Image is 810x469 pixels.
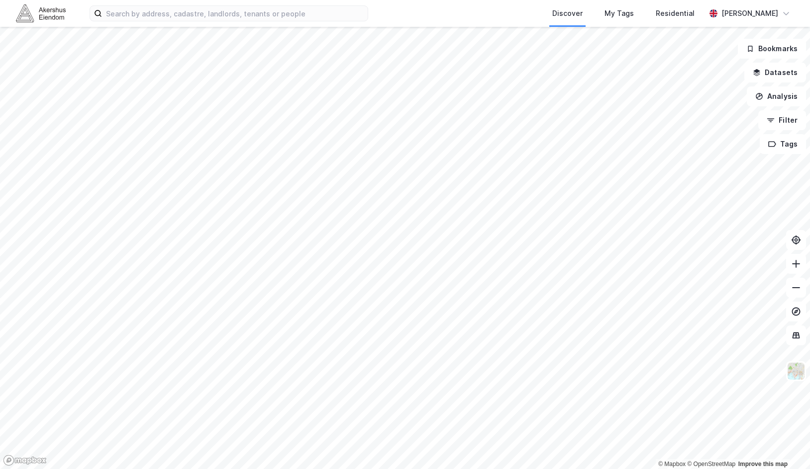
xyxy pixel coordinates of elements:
img: Z [787,362,806,381]
input: Search by address, cadastre, landlords, tenants or people [102,6,368,21]
div: Residential [656,7,695,19]
img: akershus-eiendom-logo.9091f326c980b4bce74ccdd9f866810c.svg [16,4,66,22]
a: Improve this map [738,461,788,468]
div: Kontrollprogram for chat [760,421,810,469]
button: Bookmarks [738,39,806,59]
a: OpenStreetMap [687,461,735,468]
a: Mapbox [658,461,686,468]
button: Tags [760,134,806,154]
div: My Tags [605,7,634,19]
button: Filter [758,110,806,130]
iframe: Chat Widget [760,421,810,469]
div: [PERSON_NAME] [721,7,778,19]
div: Discover [552,7,583,19]
button: Analysis [747,86,806,106]
button: Datasets [744,63,806,82]
a: Mapbox homepage [3,455,47,466]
